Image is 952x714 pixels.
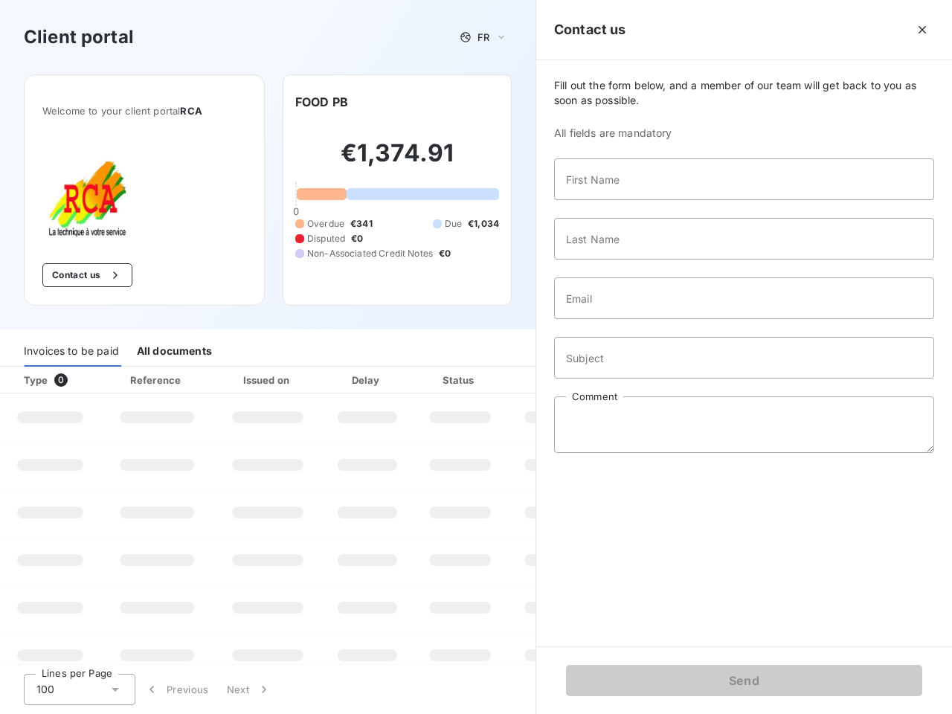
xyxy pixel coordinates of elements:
span: Overdue [307,217,344,231]
img: Company logo [42,152,138,239]
button: Send [566,665,922,696]
span: Non-Associated Credit Notes [307,247,433,260]
span: €341 [350,217,373,231]
span: €0 [439,247,451,260]
div: Type [15,373,97,387]
span: Fill out the form below, and a member of our team will get back to you as soon as possible. [554,78,934,108]
span: Disputed [307,232,345,245]
input: placeholder [554,158,934,200]
div: All documents [137,335,212,367]
h6: FOOD PB [295,93,348,111]
div: Issued on [216,373,319,387]
h5: Contact us [554,19,626,40]
span: 0 [54,373,68,387]
span: RCA [180,105,202,117]
div: Delay [325,373,410,387]
span: €0 [351,232,363,245]
button: Next [218,674,280,705]
span: FR [477,31,489,43]
input: placeholder [554,277,934,319]
span: 0 [293,205,299,217]
span: €1,034 [468,217,499,231]
span: Due [445,217,462,231]
div: Invoices to be paid [24,335,119,367]
div: Amount [510,373,605,387]
span: All fields are mandatory [554,126,934,141]
h2: €1,374.91 [295,138,499,183]
span: 100 [36,682,54,697]
input: placeholder [554,218,934,260]
div: Status [416,373,504,387]
button: Contact us [42,263,132,287]
span: Welcome to your client portal [42,105,246,117]
h3: Client portal [24,24,134,51]
input: placeholder [554,337,934,379]
button: Previous [135,674,218,705]
div: Reference [130,374,181,386]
